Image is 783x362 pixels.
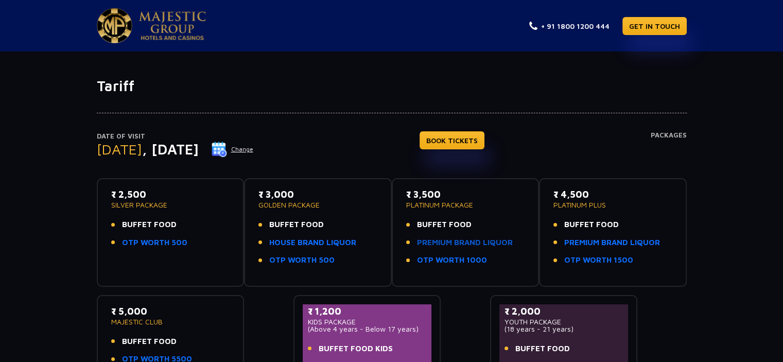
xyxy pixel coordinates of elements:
[111,304,230,318] p: ₹ 5,000
[553,187,672,201] p: ₹ 4,500
[269,254,335,266] a: OTP WORTH 500
[142,141,199,158] span: , [DATE]
[308,318,427,325] p: KIDS PACKAGE
[529,21,610,31] a: + 91 1800 1200 444
[97,131,254,142] p: Date of Visit
[122,237,187,249] a: OTP WORTH 500
[553,201,672,209] p: PLATINUM PLUS
[269,237,356,249] a: HOUSE BRAND LIQUOR
[622,17,687,35] a: GET IN TOUCH
[97,141,142,158] span: [DATE]
[111,201,230,209] p: SILVER PACKAGE
[504,304,623,318] p: ₹ 2,000
[269,219,324,231] span: BUFFET FOOD
[564,219,619,231] span: BUFFET FOOD
[417,254,487,266] a: OTP WORTH 1000
[564,237,660,249] a: PREMIUM BRAND LIQUOR
[420,131,484,149] a: BOOK TICKETS
[319,343,393,355] span: BUFFET FOOD KIDS
[406,187,525,201] p: ₹ 3,500
[308,325,427,333] p: (Above 4 years - Below 17 years)
[97,77,687,95] h1: Tariff
[122,336,177,348] span: BUFFET FOOD
[564,254,633,266] a: OTP WORTH 1500
[211,141,254,158] button: Change
[111,187,230,201] p: ₹ 2,500
[258,201,377,209] p: GOLDEN PACKAGE
[139,11,206,40] img: Majestic Pride
[504,325,623,333] p: (18 years - 21 years)
[122,219,177,231] span: BUFFET FOOD
[515,343,570,355] span: BUFFET FOOD
[258,187,377,201] p: ₹ 3,000
[504,318,623,325] p: YOUTH PACKAGE
[417,237,513,249] a: PREMIUM BRAND LIQUOR
[406,201,525,209] p: PLATINUM PACKAGE
[417,219,472,231] span: BUFFET FOOD
[308,304,427,318] p: ₹ 1,200
[97,8,132,43] img: Majestic Pride
[651,131,687,168] h4: Packages
[111,318,230,325] p: MAJESTIC CLUB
